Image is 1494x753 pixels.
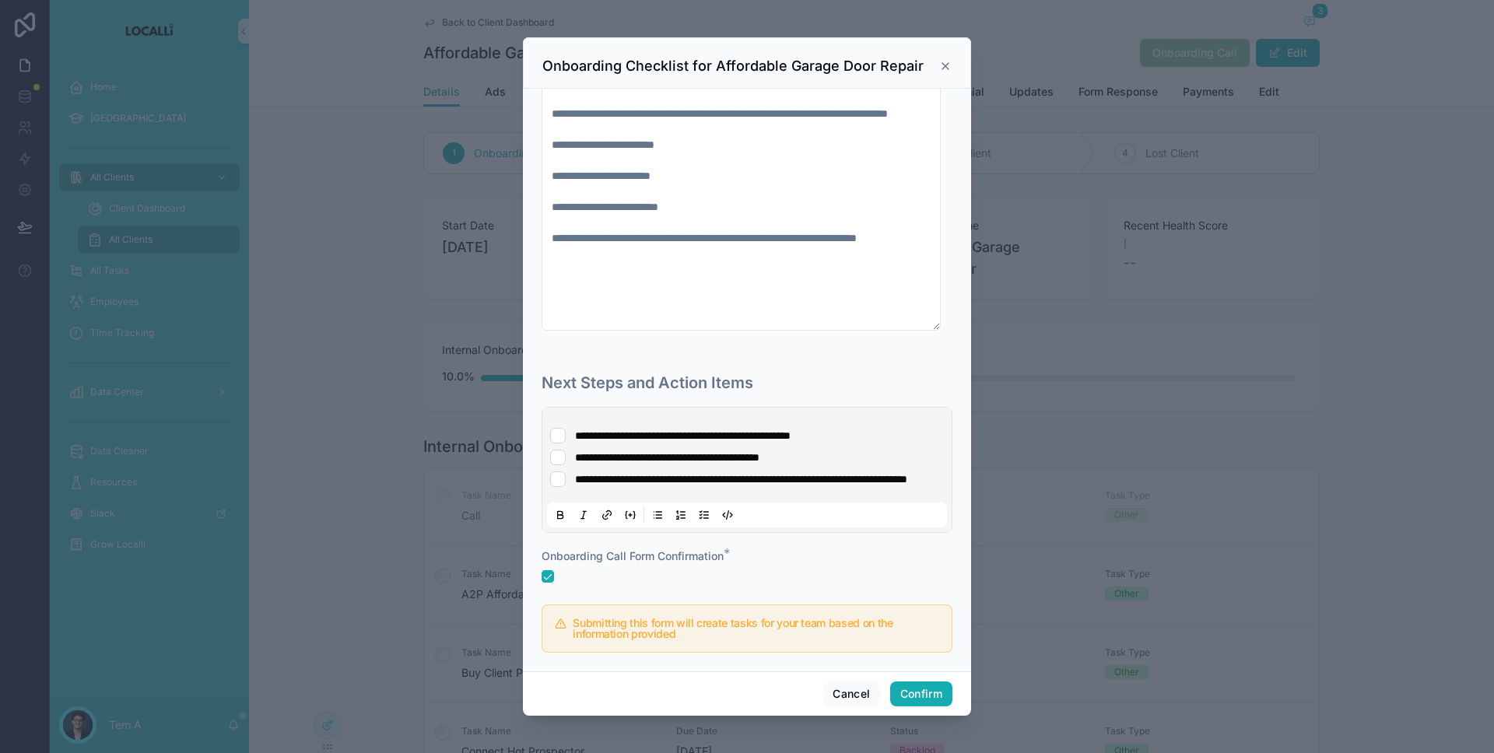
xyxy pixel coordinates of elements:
span: Onboarding Call Form Confirmation [542,549,724,562]
h5: Submitting this form will create tasks for your team based on the information provided [573,618,939,639]
button: Confirm [890,681,952,706]
button: Cancel [822,681,880,706]
h3: Onboarding Checklist for Affordable Garage Door Repair [542,57,924,75]
h3: Next Steps and Action Items [542,371,952,394]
